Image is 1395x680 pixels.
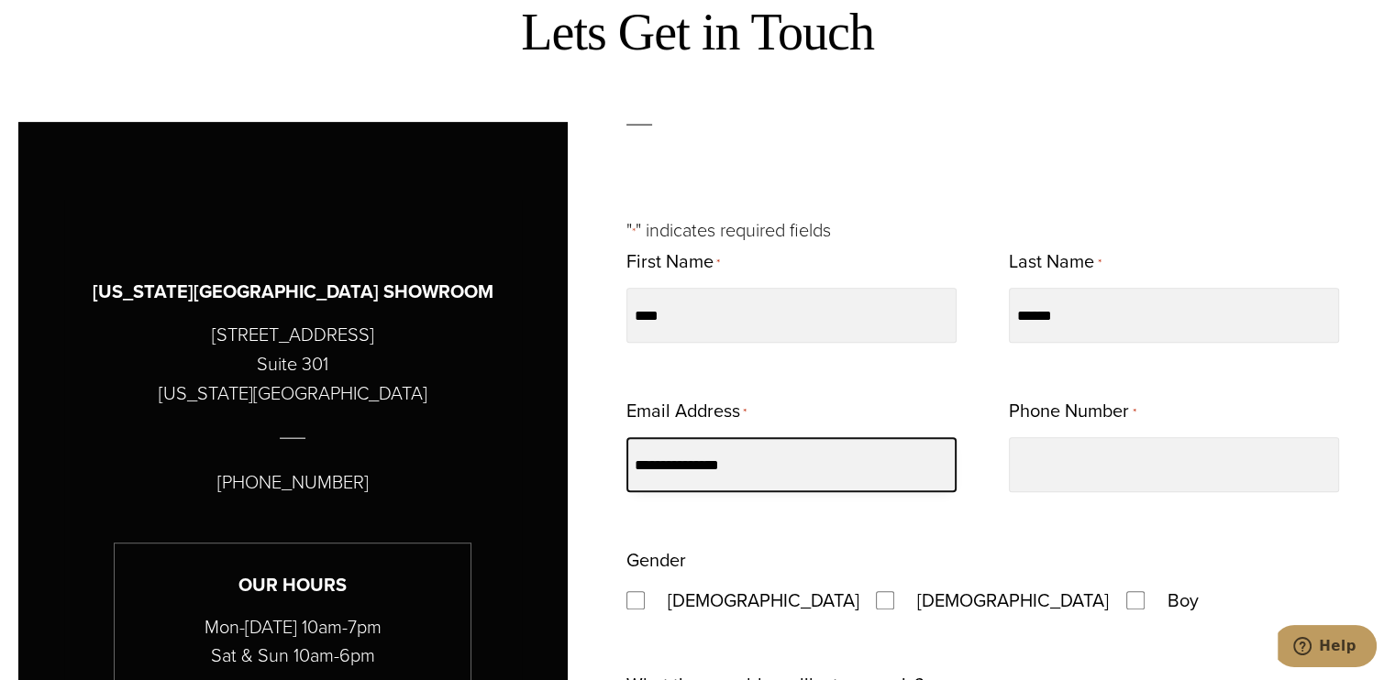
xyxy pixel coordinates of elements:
[115,613,471,670] p: Mon-[DATE] 10am-7pm Sat & Sun 10am-6pm
[899,584,1119,617] label: [DEMOGRAPHIC_DATA]
[1009,394,1135,430] label: Phone Number
[626,394,747,430] label: Email Address
[18,2,1377,63] h2: Lets Get in Touch
[159,320,427,408] p: [STREET_ADDRESS] Suite 301 [US_STATE][GEOGRAPHIC_DATA]
[93,278,493,306] h3: [US_STATE][GEOGRAPHIC_DATA] SHOWROOM
[1149,584,1217,617] label: Boy
[1278,625,1377,671] iframe: Opens a widget where you can chat to one of our agents
[1009,245,1101,280] label: Last Name
[649,584,869,617] label: [DEMOGRAPHIC_DATA]
[626,245,720,280] label: First Name
[626,215,1377,245] p: " " indicates required fields
[217,467,369,497] p: [PHONE_NUMBER]
[115,571,471,599] h3: Our Hours
[626,543,686,576] legend: Gender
